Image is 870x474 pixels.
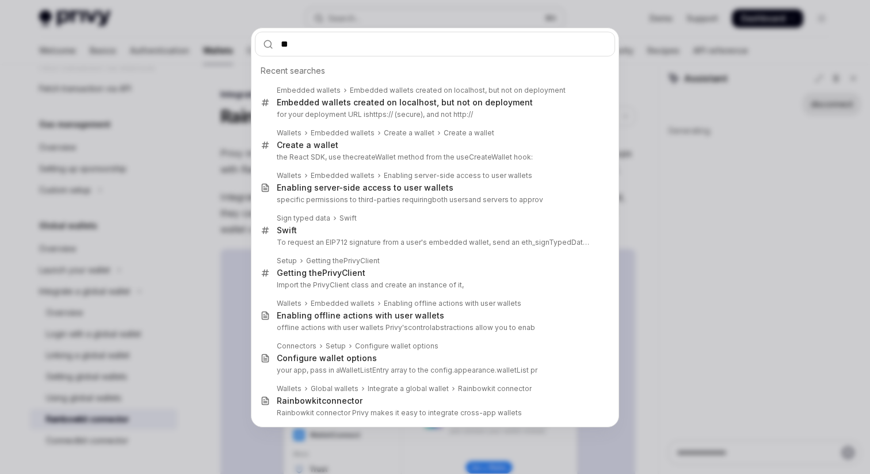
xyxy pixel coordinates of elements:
b: PrivyClient [344,256,380,265]
div: Enabling offline actions with user wallets [384,299,521,308]
div: Embedded wallets [311,171,375,180]
div: connector [277,396,362,406]
b: createWa [354,153,386,161]
div: Configure wallet options [355,342,438,351]
b: PrivyClient [322,268,365,278]
div: Enabling server-side access to user wallets [384,171,532,180]
div: Wallets [277,299,302,308]
div: Embedded wallets [311,128,375,138]
b: Rainbowkit [277,396,322,405]
div: Wallets [277,171,302,180]
div: Enabling offline actions with user wallets [277,310,444,321]
p: To request an EIP712 signature from a user's embedded wallet, send an eth_signTypedData_v4 JSON- [277,238,591,247]
div: Wallets [277,128,302,138]
div: Integrate a global wallet [368,384,449,393]
div: Rainbowkit connector [458,384,532,393]
p: offline actions with user wallets Privy's abstractions allow you to enab [277,323,591,332]
div: Enabling server-side access to user wallets [277,183,453,193]
div: Create a wallet [277,140,338,150]
span: Recent searches [261,65,325,77]
div: Getting the [306,256,380,266]
div: Embedded wallets [311,299,375,308]
p: specific permissions to third-parties requiring and servers to approv [277,195,591,204]
b: https [369,110,387,119]
div: Embedded wallets [277,86,341,95]
div: Configure wallet options [277,353,377,363]
div: Embedded wallets created on localhost, but not on deployment [350,86,566,95]
b: both users [432,195,468,204]
b: WalletList [339,366,372,374]
div: Swift [339,214,357,223]
div: Setup [277,256,297,266]
div: Swift [277,225,297,236]
p: your app, pass in a Entry array to the config.appearance.walletList pr [277,366,591,375]
p: the React SDK, use the llet method from the useCreateWallet hook: [277,153,591,162]
p: Rainbowkit connector Privy makes it easy to integrate cross-app wallets [277,408,591,418]
div: Wallets [277,384,302,393]
div: Create a wallet [444,128,494,138]
p: for your deployment URL is :// (secure), and not http:// [277,110,591,119]
b: control [408,323,432,332]
div: Sign typed data [277,214,330,223]
div: Setup [326,342,346,351]
div: Connectors [277,342,316,351]
div: Global wallets [311,384,358,393]
p: Import the PrivyClient class and create an instance of it, [277,280,591,290]
div: Getting the [277,268,365,278]
div: Embedded wallets created on localhost, but not on deployment [277,97,533,108]
div: Create a wallet [384,128,434,138]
